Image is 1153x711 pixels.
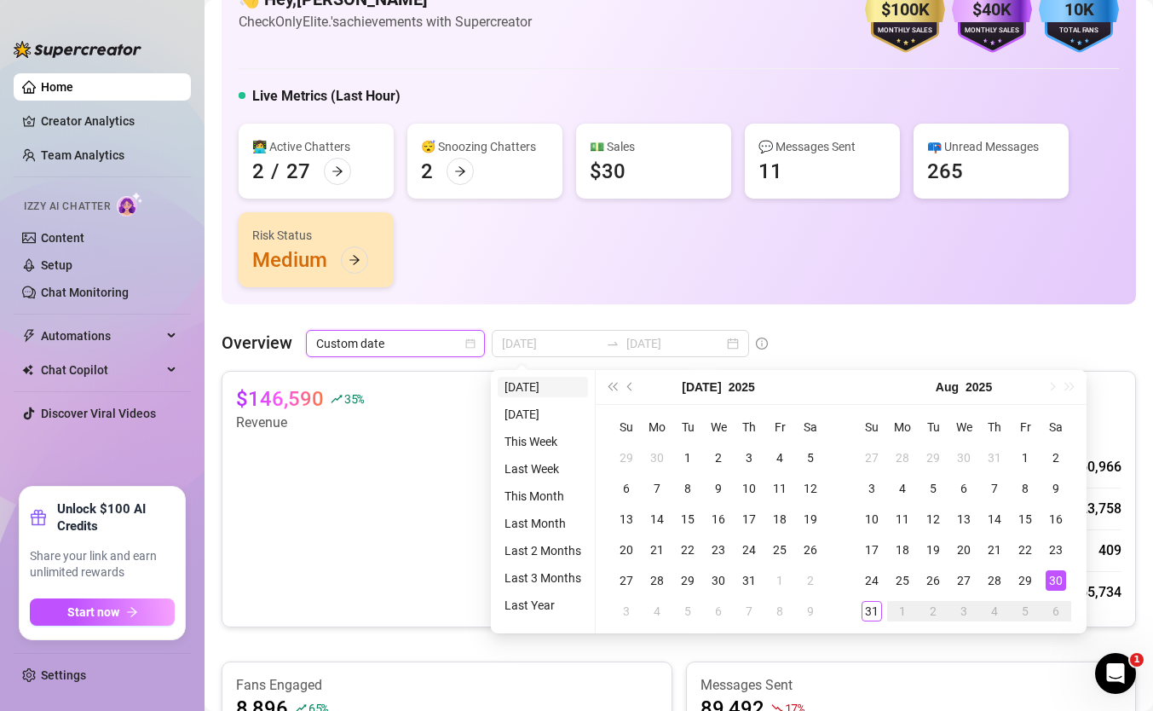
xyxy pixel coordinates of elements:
[734,442,764,473] td: 2025-07-03
[918,473,948,504] td: 2025-08-05
[1080,582,1121,603] div: 65,734
[1010,565,1041,596] td: 2025-08-29
[677,540,698,560] div: 22
[611,565,642,596] td: 2025-07-27
[590,137,718,156] div: 💵 Sales
[979,565,1010,596] td: 2025-08-28
[708,448,729,468] div: 2
[222,330,292,355] article: Overview
[984,478,1005,499] div: 7
[672,535,703,565] td: 2025-07-22
[700,676,1122,695] article: Messages Sent
[677,509,698,529] div: 15
[498,568,588,588] li: Last 3 Months
[677,478,698,499] div: 8
[647,570,667,591] div: 28
[642,473,672,504] td: 2025-07-07
[795,412,826,442] th: Sa
[739,540,759,560] div: 24
[465,338,476,349] span: calendar
[611,473,642,504] td: 2025-07-06
[1080,499,1121,519] div: 23,758
[677,448,698,468] div: 1
[677,601,698,621] div: 5
[984,601,1005,621] div: 4
[126,606,138,618] span: arrow-right
[672,504,703,535] td: 2025-07-15
[672,596,703,627] td: 2025-08-05
[734,596,764,627] td: 2025-08-07
[642,535,672,565] td: 2025-07-21
[708,478,729,499] div: 9
[703,504,734,535] td: 2025-07-16
[616,448,637,468] div: 29
[642,504,672,535] td: 2025-07-14
[647,448,667,468] div: 30
[936,370,959,404] button: Choose a month
[739,448,759,468] div: 3
[795,565,826,596] td: 2025-08-02
[1010,412,1041,442] th: Fr
[498,431,588,452] li: This Week
[948,504,979,535] td: 2025-08-13
[616,570,637,591] div: 27
[1039,26,1119,37] div: Total Fans
[923,478,943,499] div: 5
[41,231,84,245] a: Content
[642,565,672,596] td: 2025-07-28
[498,404,588,425] li: [DATE]
[734,412,764,442] th: Th
[918,412,948,442] th: Tu
[117,192,143,217] img: AI Chatter
[616,478,637,499] div: 6
[1095,653,1136,694] iframe: Intercom live chat
[892,478,913,499] div: 4
[948,442,979,473] td: 2025-07-30
[948,596,979,627] td: 2025-09-03
[67,605,119,619] span: Start now
[862,601,882,621] div: 31
[22,364,33,376] img: Chat Copilot
[948,565,979,596] td: 2025-08-27
[647,509,667,529] div: 14
[918,504,948,535] td: 2025-08-12
[41,286,129,299] a: Chat Monitoring
[923,601,943,621] div: 2
[421,158,433,185] div: 2
[41,80,73,94] a: Home
[862,448,882,468] div: 27
[887,442,918,473] td: 2025-07-28
[856,473,887,504] td: 2025-08-03
[703,565,734,596] td: 2025-07-30
[856,412,887,442] th: Su
[927,158,963,185] div: 265
[647,540,667,560] div: 21
[30,598,175,626] button: Start nowarrow-right
[729,370,755,404] button: Choose a year
[41,407,156,420] a: Discover Viral Videos
[616,509,637,529] div: 13
[800,509,821,529] div: 19
[979,473,1010,504] td: 2025-08-07
[1015,478,1035,499] div: 8
[734,565,764,596] td: 2025-07-31
[1010,442,1041,473] td: 2025-08-01
[892,570,913,591] div: 25
[611,412,642,442] th: Su
[24,199,110,215] span: Izzy AI Chatter
[800,601,821,621] div: 9
[856,565,887,596] td: 2025-08-24
[862,570,882,591] div: 24
[708,509,729,529] div: 16
[647,478,667,499] div: 7
[1098,540,1121,561] div: 409
[316,331,475,356] span: Custom date
[979,535,1010,565] td: 2025-08-21
[948,473,979,504] td: 2025-08-06
[41,107,177,135] a: Creator Analytics
[1041,412,1071,442] th: Sa
[642,412,672,442] th: Mo
[865,26,945,37] div: Monthly Sales
[672,412,703,442] th: Tu
[892,601,913,621] div: 1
